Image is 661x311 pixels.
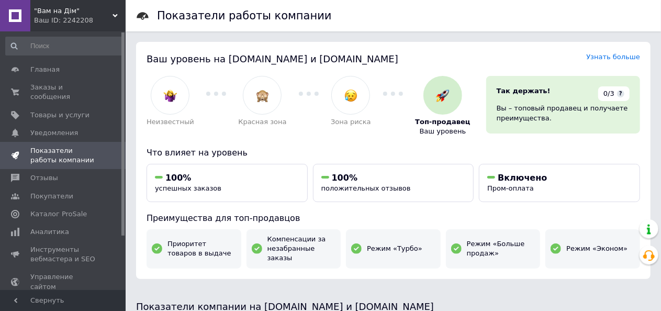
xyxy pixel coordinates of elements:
[617,90,624,97] span: ?
[30,173,58,183] span: Отзывы
[34,16,126,25] div: Ваш ID: 2242208
[415,117,470,127] span: Топ-продавец
[497,87,551,95] span: Так держать!
[30,227,69,237] span: Аналитика
[147,117,194,127] span: Неизвестный
[30,110,89,120] span: Товары и услуги
[30,209,87,219] span: Каталог ProSale
[467,239,535,258] span: Режим «Больше продаж»
[30,65,60,74] span: Главная
[157,9,332,22] h1: Показатели работы компании
[30,272,97,291] span: Управление сайтом
[147,148,248,158] span: Что влияет на уровень
[147,53,398,64] span: Ваш уровень на [DOMAIN_NAME] и [DOMAIN_NAME]
[30,146,97,165] span: Показатели работы компании
[420,127,466,136] span: Ваш уровень
[165,173,191,183] span: 100%
[331,117,371,127] span: Зона риска
[164,89,177,102] img: :woman-shrugging:
[586,53,640,61] a: Узнать больше
[436,89,449,102] img: :rocket:
[238,117,286,127] span: Красная зона
[566,244,628,253] span: Режим «Эконом»
[155,184,221,192] span: успешных заказов
[313,164,474,202] button: 100%положительных отзывов
[34,6,113,16] span: "Вам на Дім"
[167,239,236,258] span: Приоритет товаров в выдаче
[321,184,411,192] span: положительных отзывов
[479,164,640,202] button: ВключеноПром-оплата
[497,104,630,123] div: Вы – топовый продавец и получаете преимущества.
[487,184,534,192] span: Пром-оплата
[147,213,300,223] span: Преимущества для топ-продавцов
[256,89,269,102] img: :see_no_evil:
[30,128,78,138] span: Уведомления
[344,89,357,102] img: :disappointed_relieved:
[267,235,336,263] span: Компенсации за незабранные заказы
[598,86,630,101] div: 0/3
[30,83,97,102] span: Заказы и сообщения
[367,244,422,253] span: Режим «Турбо»
[332,173,357,183] span: 100%
[498,173,547,183] span: Включено
[30,245,97,264] span: Инструменты вебмастера и SEO
[147,164,308,202] button: 100%успешных заказов
[30,192,73,201] span: Покупатели
[5,37,124,55] input: Поиск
